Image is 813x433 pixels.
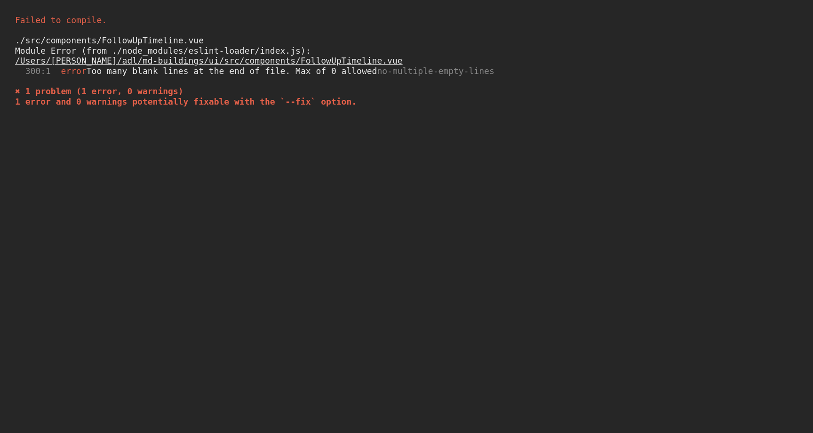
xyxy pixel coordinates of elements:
[25,66,51,76] span: 300:1
[61,66,87,76] span: error
[15,97,357,106] span: 1 error and 0 warnings potentially fixable with the `--fix` option.
[15,66,494,76] span: Too many blank lines at the end of file. Max of 0 allowed
[15,15,107,25] span: Failed to compile.
[377,66,494,76] span: no-multiple-empty-lines
[15,56,403,65] u: /Users/[PERSON_NAME]/adl/md-buildings/ui/src/components/FollowUpTimeline.vue
[15,86,183,96] span: ✖ 1 problem (1 error, 0 warnings)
